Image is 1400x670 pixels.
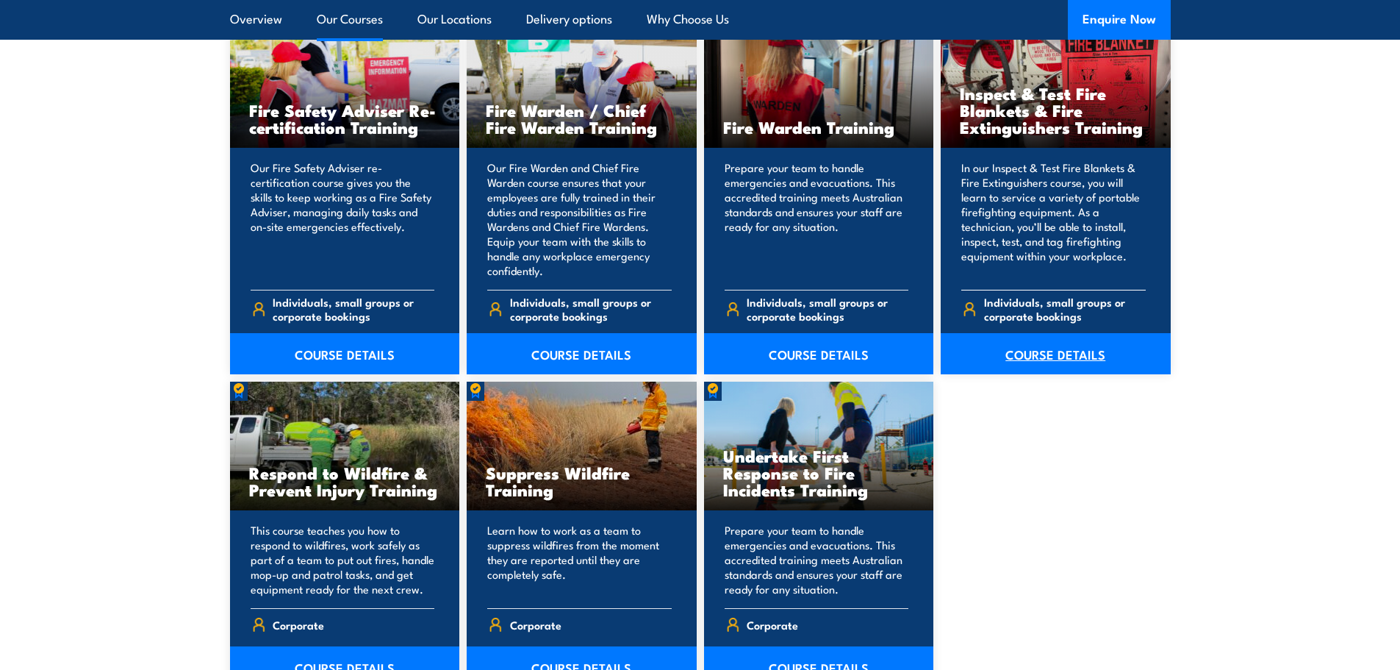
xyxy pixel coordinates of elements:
h3: Fire Warden / Chief Fire Warden Training [486,101,678,135]
h3: Inspect & Test Fire Blankets & Fire Extinguishers Training [960,85,1152,135]
p: Learn how to work as a team to suppress wildfires from the moment they are reported until they ar... [487,523,672,596]
p: This course teaches you how to respond to wildfires, work safely as part of a team to put out fir... [251,523,435,596]
h3: Fire Safety Adviser Re-certification Training [249,101,441,135]
h3: Undertake First Response to Fire Incidents Training [723,447,915,498]
span: Individuals, small groups or corporate bookings [510,295,672,323]
span: Individuals, small groups or corporate bookings [984,295,1146,323]
p: Prepare your team to handle emergencies and evacuations. This accredited training meets Australia... [725,523,909,596]
a: COURSE DETAILS [467,333,697,374]
h3: Suppress Wildfire Training [486,464,678,498]
p: Prepare your team to handle emergencies and evacuations. This accredited training meets Australia... [725,160,909,278]
a: COURSE DETAILS [704,333,934,374]
h3: Respond to Wildfire & Prevent Injury Training [249,464,441,498]
span: Corporate [273,613,324,636]
span: Individuals, small groups or corporate bookings [747,295,908,323]
p: Our Fire Warden and Chief Fire Warden course ensures that your employees are fully trained in the... [487,160,672,278]
span: Corporate [510,613,561,636]
h3: Fire Warden Training [723,118,915,135]
a: COURSE DETAILS [941,333,1171,374]
p: Our Fire Safety Adviser re-certification course gives you the skills to keep working as a Fire Sa... [251,160,435,278]
a: COURSE DETAILS [230,333,460,374]
span: Individuals, small groups or corporate bookings [273,295,434,323]
p: In our Inspect & Test Fire Blankets & Fire Extinguishers course, you will learn to service a vari... [961,160,1146,278]
span: Corporate [747,613,798,636]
